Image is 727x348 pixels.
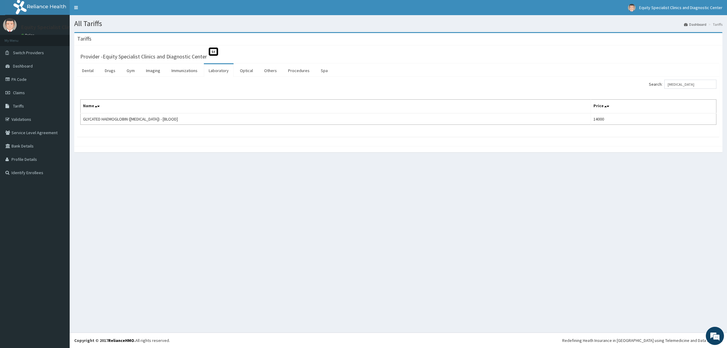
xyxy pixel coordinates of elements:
[11,30,25,45] img: d_794563401_company_1708531726252_794563401
[259,64,282,77] a: Others
[639,5,722,10] span: Equity Specialist Clinics and Diagnostic Center
[167,64,202,77] a: Immunizations
[591,113,716,125] td: 14000
[80,54,207,59] h3: Provider - Equity Specialist Clinics and Diagnostic Center
[141,64,165,77] a: Imaging
[77,64,98,77] a: Dental
[628,4,636,12] img: User Image
[74,338,135,343] strong: Copyright © 2017 .
[122,64,140,77] a: Gym
[81,100,591,114] th: Name
[684,22,706,27] a: Dashboard
[3,18,17,32] img: User Image
[649,80,716,89] label: Search:
[707,22,722,27] li: Tariffs
[74,20,722,28] h1: All Tariffs
[664,80,716,89] input: Search:
[100,64,120,77] a: Drugs
[70,333,727,348] footer: All rights reserved.
[99,3,114,18] div: Minimize live chat window
[13,50,44,55] span: Switch Providers
[13,63,33,69] span: Dashboard
[81,113,591,125] td: GLYCATED HAEMOGLOBIN ([MEDICAL_DATA]) - [BLOOD]
[283,64,314,77] a: Procedures
[3,165,115,187] textarea: Type your message and hit 'Enter'
[35,76,84,138] span: We're online!
[21,25,131,30] p: Equity Specialist Clinics and Diagnostic Center
[235,64,258,77] a: Optical
[77,36,91,41] h3: Tariffs
[32,34,102,42] div: Chat with us now
[13,90,25,95] span: Claims
[108,338,134,343] a: RelianceHMO
[204,64,234,77] a: Laboratory
[316,64,333,77] a: Spa
[209,48,218,56] span: St
[13,103,24,109] span: Tariffs
[591,100,716,114] th: Price
[562,337,722,343] div: Redefining Heath Insurance in [GEOGRAPHIC_DATA] using Telemedicine and Data Science!
[21,33,36,37] a: Online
